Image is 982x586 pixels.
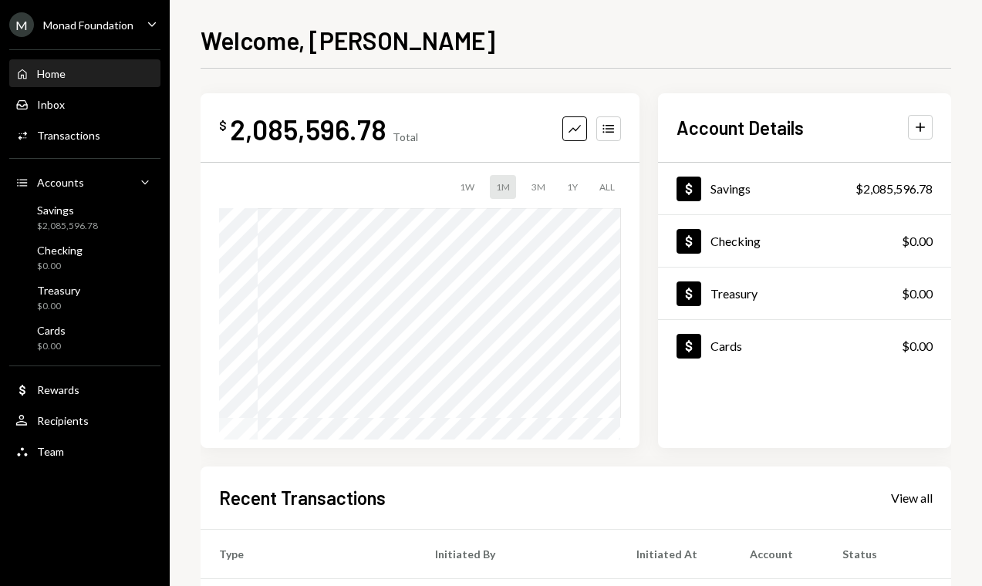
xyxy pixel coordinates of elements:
div: 1W [454,175,481,199]
div: Checking [37,244,83,257]
div: Home [37,67,66,80]
div: Total [393,130,418,143]
div: Savings [710,181,751,196]
a: Checking$0.00 [9,239,160,276]
a: Rewards [9,376,160,403]
a: Cards$0.00 [9,319,160,356]
div: 3M [525,175,552,199]
h2: Account Details [677,115,804,140]
div: $ [219,118,227,133]
div: Cards [37,324,66,337]
div: M [9,12,34,37]
div: 2,085,596.78 [230,112,386,146]
div: $2,085,596.78 [37,220,98,233]
div: ALL [593,175,621,199]
th: Status [824,529,951,578]
div: 1Y [561,175,584,199]
a: Transactions [9,121,160,149]
div: Rewards [37,383,79,396]
a: Savings$2,085,596.78 [9,199,160,236]
th: Initiated At [618,529,731,578]
div: $0.00 [902,337,933,355]
div: $2,085,596.78 [855,180,933,198]
div: $0.00 [37,300,80,313]
div: Treasury [37,284,80,297]
div: Savings [37,204,98,217]
a: Accounts [9,168,160,196]
div: $0.00 [902,232,933,251]
th: Type [201,529,417,578]
div: $0.00 [37,340,66,353]
div: 1M [490,175,516,199]
h1: Welcome, [PERSON_NAME] [201,25,495,56]
a: Checking$0.00 [658,215,951,267]
div: Checking [710,234,761,248]
div: Transactions [37,129,100,142]
th: Initiated By [417,529,618,578]
div: $0.00 [902,285,933,303]
div: Monad Foundation [43,19,133,32]
a: Inbox [9,90,160,118]
a: Team [9,437,160,465]
th: Account [731,529,824,578]
a: Treasury$0.00 [9,279,160,316]
div: Recipients [37,414,89,427]
a: Recipients [9,406,160,434]
div: $0.00 [37,260,83,273]
div: Inbox [37,98,65,111]
a: Savings$2,085,596.78 [658,163,951,214]
a: Treasury$0.00 [658,268,951,319]
h2: Recent Transactions [219,485,386,510]
div: View all [891,490,933,506]
div: Team [37,445,64,458]
div: Cards [710,338,742,353]
div: Treasury [710,286,758,301]
a: Cards$0.00 [658,320,951,372]
a: View all [891,489,933,506]
a: Home [9,59,160,87]
div: Accounts [37,176,84,189]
